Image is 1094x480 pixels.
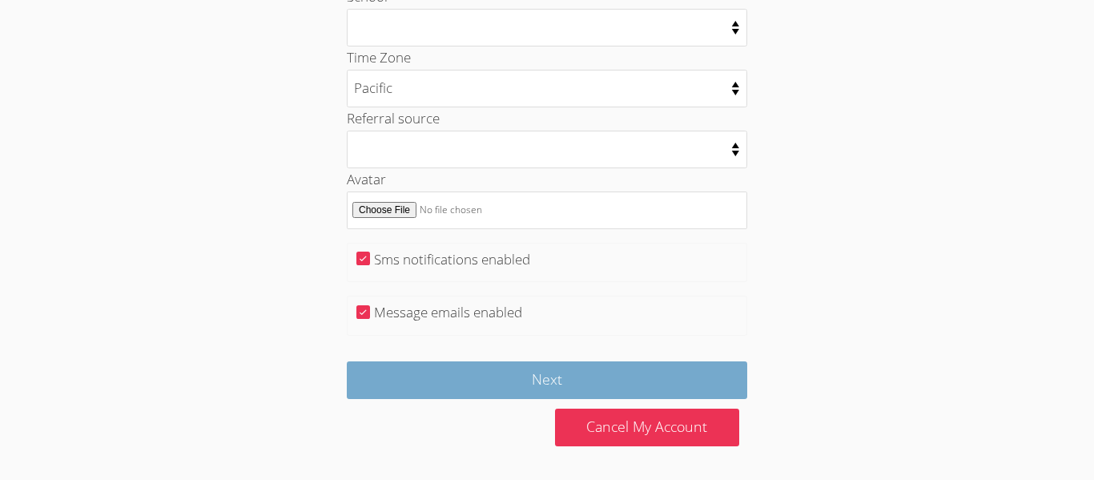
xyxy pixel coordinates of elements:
input: Next [347,361,747,399]
label: Sms notifications enabled [374,250,530,268]
label: Referral source [347,109,440,127]
a: Cancel My Account [555,409,739,446]
label: Message emails enabled [374,303,522,321]
label: Avatar [347,170,386,188]
label: Time Zone [347,48,411,67]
